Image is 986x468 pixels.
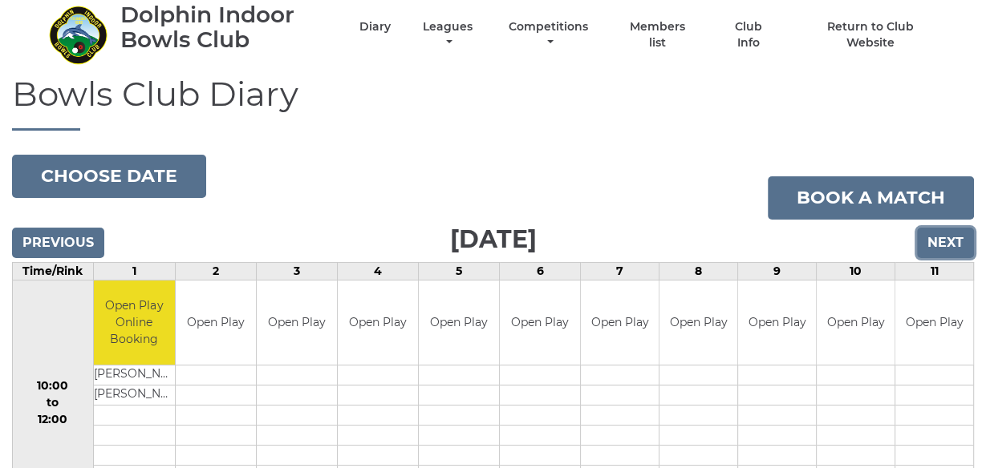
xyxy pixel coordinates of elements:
td: 2 [176,263,257,280]
td: [PERSON_NAME] [94,365,175,385]
td: Open Play [257,280,337,365]
div: Dolphin Indoor Bowls Club [120,2,331,52]
a: Return to Club Website [802,19,938,50]
td: Open Play [817,280,895,365]
input: Previous [12,228,104,258]
td: 1 [93,263,175,280]
a: Club Info [723,19,775,50]
a: Members list [620,19,694,50]
td: Open Play [419,280,499,365]
td: 3 [257,263,338,280]
td: 5 [419,263,500,280]
td: [PERSON_NAME] [94,385,175,405]
td: 8 [659,263,738,280]
a: Book a match [768,176,974,220]
td: Open Play [176,280,256,365]
td: Open Play [500,280,580,365]
td: Open Play [895,280,973,365]
img: Dolphin Indoor Bowls Club [48,5,108,65]
td: Time/Rink [13,263,94,280]
button: Choose date [12,155,206,198]
h1: Bowls Club Diary [12,75,974,131]
td: Open Play [738,280,816,365]
td: 11 [895,263,974,280]
td: 7 [581,263,659,280]
a: Diary [359,19,391,34]
a: Competitions [505,19,593,50]
input: Next [917,228,974,258]
td: 9 [738,263,817,280]
td: Open Play [338,280,418,365]
td: 6 [500,263,581,280]
td: 10 [817,263,895,280]
td: Open Play [659,280,737,365]
a: Leagues [419,19,477,50]
td: Open Play Online Booking [94,280,175,365]
td: 4 [338,263,419,280]
td: Open Play [581,280,659,365]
